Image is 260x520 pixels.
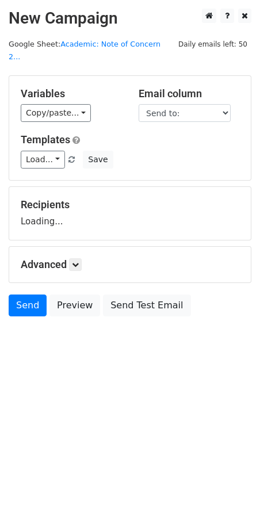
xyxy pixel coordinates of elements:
a: Copy/paste... [21,104,91,122]
h2: New Campaign [9,9,251,28]
small: Google Sheet: [9,40,160,62]
button: Save [83,151,113,169]
h5: Recipients [21,198,239,211]
h5: Email column [139,87,239,100]
a: Preview [49,295,100,316]
div: Loading... [21,198,239,228]
a: Load... [21,151,65,169]
h5: Variables [21,87,121,100]
a: Templates [21,133,70,146]
a: Academic: Note of Concern 2... [9,40,160,62]
h5: Advanced [21,258,239,271]
a: Send Test Email [103,295,190,316]
a: Daily emails left: 50 [174,40,251,48]
span: Daily emails left: 50 [174,38,251,51]
a: Send [9,295,47,316]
